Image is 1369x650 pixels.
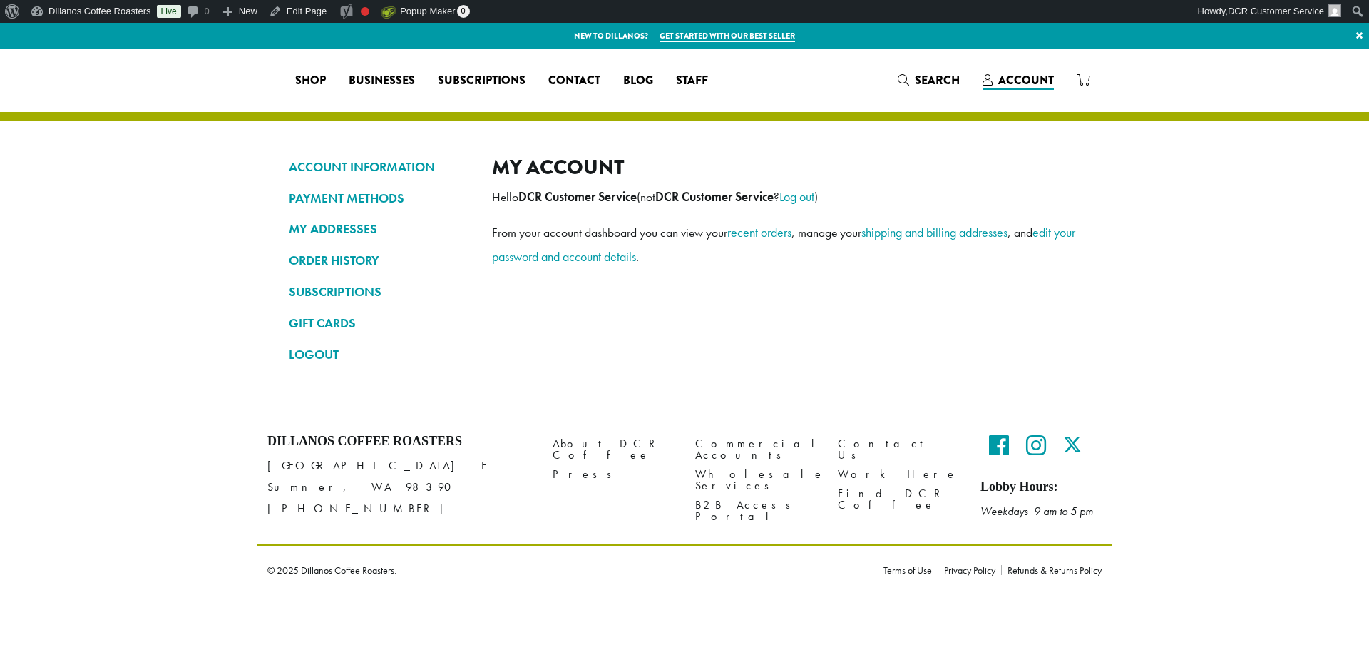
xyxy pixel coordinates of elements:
a: SUBSCRIPTIONS [289,280,471,304]
span: Businesses [349,72,415,90]
a: MY ADDRESSES [289,217,471,241]
span: Contact [548,72,600,90]
p: Hello (not ? ) [492,185,1080,209]
nav: Account pages [289,155,471,378]
a: Log out [779,188,814,205]
p: [GEOGRAPHIC_DATA] E Sumner, WA 98390 [PHONE_NUMBER] [267,455,531,519]
span: DCR Customer Service [1228,6,1324,16]
a: Live [157,5,181,18]
a: Commercial Accounts [695,434,816,464]
a: GIFT CARDS [289,311,471,335]
a: ACCOUNT INFORMATION [289,155,471,179]
a: Staff [665,69,719,92]
a: About DCR Coffee [553,434,674,464]
span: Shop [295,72,326,90]
a: shipping and billing addresses [861,224,1007,240]
a: Wholesale Services [695,465,816,496]
div: Focus keyphrase not set [361,7,369,16]
a: recent orders [727,224,791,240]
strong: DCR Customer Service [518,189,637,205]
a: Contact Us [838,434,959,464]
a: × [1350,23,1369,49]
span: Search [915,72,960,88]
a: ORDER HISTORY [289,248,471,273]
p: From your account dashboard you can view your , manage your , and . [492,220,1080,269]
p: © 2025 Dillanos Coffee Roasters. [267,565,862,575]
span: Account [998,72,1054,88]
a: Refunds & Returns Policy [1001,565,1102,575]
a: Find DCR Coffee [838,484,959,515]
a: Terms of Use [883,565,938,575]
a: LOGOUT [289,342,471,367]
span: Staff [676,72,708,90]
a: Search [886,68,971,92]
h4: Dillanos Coffee Roasters [267,434,531,450]
h5: Lobby Hours: [980,479,1102,495]
a: Work Here [838,465,959,484]
a: Get started with our best seller [660,30,795,42]
h2: My account [492,155,1080,180]
a: PAYMENT METHODS [289,186,471,210]
a: Shop [284,69,337,92]
a: Privacy Policy [938,565,1001,575]
a: Press [553,465,674,484]
span: Blog [623,72,653,90]
strong: DCR Customer Service [655,189,774,205]
span: 0 [457,5,470,18]
em: Weekdays 9 am to 5 pm [980,504,1093,519]
span: Subscriptions [438,72,525,90]
a: B2B Access Portal [695,496,816,527]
